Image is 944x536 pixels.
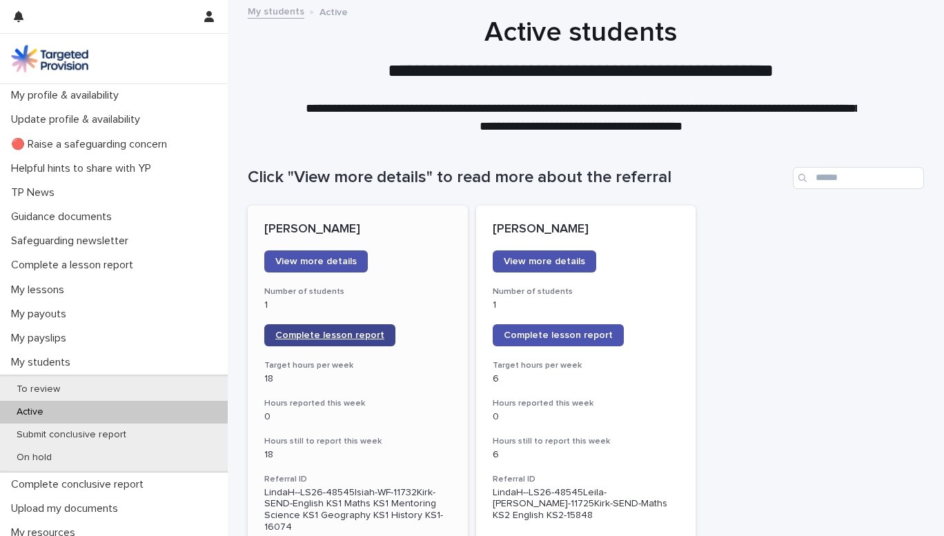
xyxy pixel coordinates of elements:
p: My payouts [6,308,77,321]
p: TP News [6,186,66,199]
p: Update profile & availability [6,113,151,126]
p: 6 [493,449,680,461]
h3: Number of students [264,286,451,297]
h3: Hours still to report this week [493,436,680,447]
p: My students [6,356,81,369]
p: To review [6,384,71,395]
p: On hold [6,452,63,464]
p: Safeguarding newsletter [6,235,139,248]
p: 1 [264,299,451,311]
h3: Hours reported this week [264,398,451,409]
p: LindaH--LS26-48545Isiah-WF-11732Kirk-SEND-English KS1 Maths KS1 Mentoring Science KS1 Geography K... [264,487,451,533]
p: 18 [264,373,451,385]
span: View more details [504,257,585,266]
h3: Number of students [493,286,680,297]
p: Complete a lesson report [6,259,144,272]
img: M5nRWzHhSzIhMunXDL62 [11,45,88,72]
h3: Referral ID [493,474,680,485]
a: View more details [493,250,596,272]
span: Complete lesson report [275,330,384,340]
h3: Hours reported this week [493,398,680,409]
h1: Active students [243,16,919,49]
p: 🔴 Raise a safeguarding concern [6,138,178,151]
p: My profile & availability [6,89,130,102]
p: My lessons [6,284,75,297]
a: My students [248,3,304,19]
p: LindaH--LS26-48545Leila-[PERSON_NAME]-11725Kirk-SEND-Maths KS2 English KS2-15848 [493,487,680,522]
a: Complete lesson report [493,324,624,346]
p: [PERSON_NAME] [493,222,680,237]
span: View more details [275,257,357,266]
p: Upload my documents [6,502,129,515]
p: Complete conclusive report [6,478,155,491]
h1: Click "View more details" to read more about the referral [248,168,787,188]
p: Active [319,3,348,19]
h3: Hours still to report this week [264,436,451,447]
h3: Referral ID [264,474,451,485]
p: Helpful hints to share with YP [6,162,162,175]
p: Active [6,406,55,418]
a: View more details [264,250,368,272]
p: [PERSON_NAME] [264,222,451,237]
p: My payslips [6,332,77,345]
p: 0 [264,411,451,423]
p: Guidance documents [6,210,123,224]
a: Complete lesson report [264,324,395,346]
p: 0 [493,411,680,423]
h3: Target hours per week [493,360,680,371]
p: Submit conclusive report [6,429,137,441]
p: 6 [493,373,680,385]
p: 1 [493,299,680,311]
p: 18 [264,449,451,461]
h3: Target hours per week [264,360,451,371]
span: Complete lesson report [504,330,613,340]
input: Search [793,167,924,189]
